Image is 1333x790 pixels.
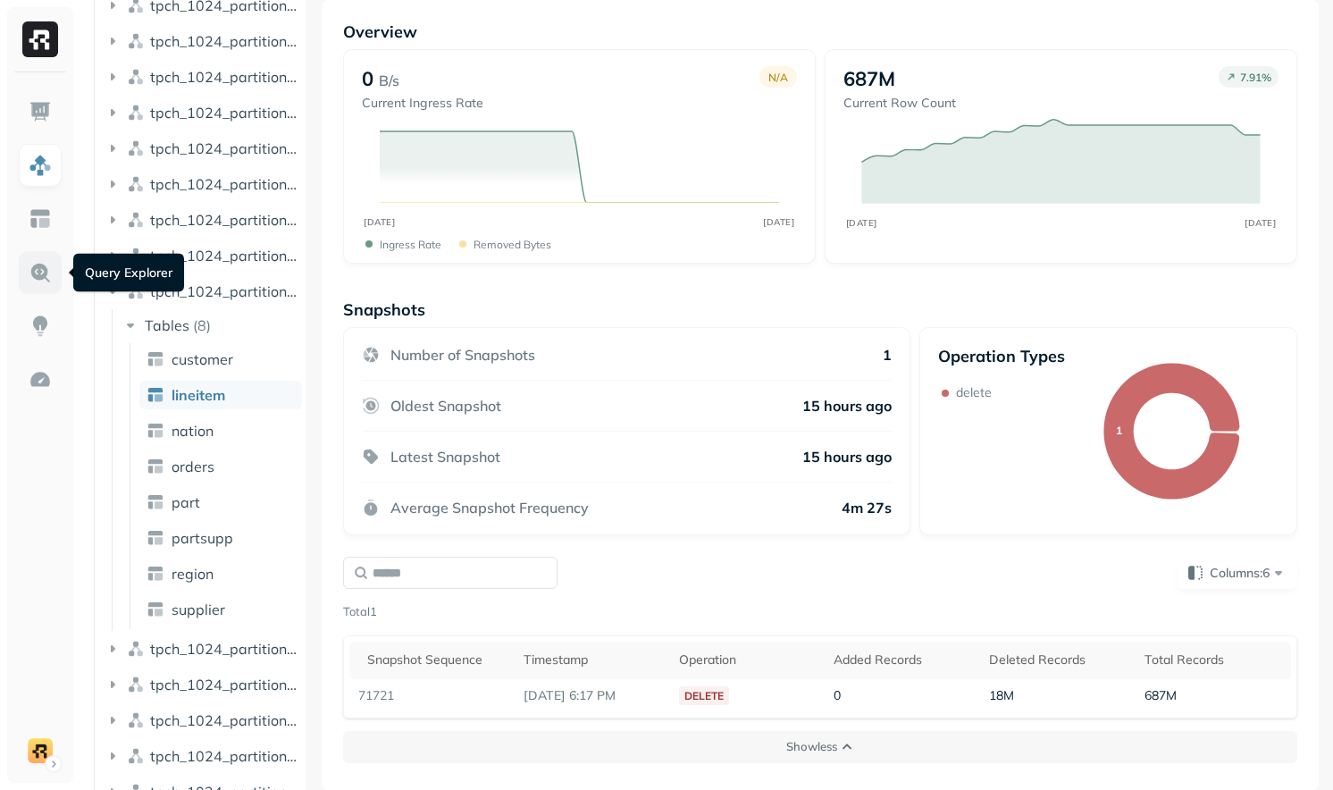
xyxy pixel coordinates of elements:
[150,175,300,193] span: tpch_1024_partitioned_13
[22,21,58,57] img: Ryft
[150,104,300,122] span: tpch_1024_partitioned_11
[172,422,214,440] span: nation
[147,458,164,475] img: table
[843,95,956,112] p: Current Row Count
[390,397,501,415] p: Oldest Snapshot
[29,100,52,123] img: Dashboard
[104,706,300,735] button: tpch_1024_partitioned_6
[127,104,145,122] img: namespace
[1144,687,1177,703] span: 687M
[139,524,302,552] a: partsupp
[150,747,300,765] span: tpch_1024_partitioned_7
[104,277,300,306] button: tpch_1024_partitioned_3
[147,493,164,511] img: table
[127,247,145,265] img: namespace
[127,676,145,693] img: namespace
[139,416,302,445] a: nation
[989,687,1014,703] span: 18M
[802,448,892,466] p: 15 hours ago
[390,346,535,364] p: Number of Snapshots
[474,238,551,251] p: Removed bytes
[786,738,837,755] p: Show less
[150,139,300,157] span: tpch_1024_partitioned_12
[365,216,396,227] tspan: [DATE]
[390,448,500,466] p: Latest Snapshot
[1177,557,1297,589] button: Columns:6
[172,350,233,368] span: customer
[104,206,300,234] button: tpch_1024_partitioned_14
[104,63,300,91] button: tpch_1024_partitioned_10
[147,601,164,618] img: table
[104,134,300,163] button: tpch_1024_partitioned_12
[73,254,184,292] div: Query Explorer
[842,499,892,517] p: 4m 27s
[193,316,211,334] p: ( 8 )
[172,529,233,547] span: partsupp
[802,397,892,415] p: 15 hours ago
[956,384,992,401] p: delete
[679,651,817,668] div: Operation
[1240,71,1271,84] p: 7.91 %
[127,32,145,50] img: namespace
[122,311,301,340] button: Tables(8)
[104,98,300,127] button: tpch_1024_partitioned_11
[834,651,971,668] div: Added Records
[150,711,300,729] span: tpch_1024_partitioned_6
[104,27,300,55] button: tpch_1024_partitioned_1
[139,381,302,409] a: lineitem
[150,32,300,50] span: tpch_1024_partitioned_1
[1144,651,1282,668] div: Total Records
[147,386,164,404] img: table
[150,247,300,265] span: tpch_1024_partitioned_2
[343,731,1297,763] button: Showless
[379,70,399,91] p: B/s
[150,282,300,300] span: tpch_1024_partitioned_3
[29,261,52,284] img: Query Explorer
[139,452,302,481] a: orders
[846,217,877,228] tspan: [DATE]
[938,346,1065,366] p: Operation Types
[104,241,300,270] button: tpch_1024_partitioned_2
[127,139,145,157] img: namespace
[150,68,300,86] span: tpch_1024_partitioned_10
[127,68,145,86] img: namespace
[139,559,302,588] a: region
[1245,217,1276,228] tspan: [DATE]
[139,345,302,374] a: customer
[28,738,53,763] img: demo
[104,635,300,663] button: tpch_1024_partitioned_4
[1210,564,1287,582] span: Columns: 6
[29,368,52,391] img: Optimization
[127,640,145,658] img: namespace
[150,676,300,693] span: tpch_1024_partitioned_5
[362,66,373,91] p: 0
[1116,424,1122,437] text: 1
[172,565,214,583] span: region
[343,603,377,621] p: Total 1
[127,711,145,729] img: namespace
[29,207,52,231] img: Asset Explorer
[764,216,795,227] tspan: [DATE]
[524,687,661,704] p: Sep 23, 2025 6:17 PM
[104,670,300,699] button: tpch_1024_partitioned_5
[127,211,145,229] img: namespace
[145,316,189,334] span: Tables
[104,742,300,770] button: tpch_1024_partitioned_7
[843,66,895,91] p: 687M
[367,651,505,668] div: Snapshot Sequence
[172,458,214,475] span: orders
[349,679,514,712] td: 71721
[524,651,661,668] div: Timestamp
[343,299,425,320] p: Snapshots
[139,595,302,624] a: supplier
[139,488,302,517] a: part
[127,747,145,765] img: namespace
[147,422,164,440] img: table
[380,238,441,251] p: Ingress Rate
[127,175,145,193] img: namespace
[883,346,892,364] p: 1
[150,211,300,229] span: tpch_1024_partitioned_14
[172,386,225,404] span: lineitem
[343,21,1297,42] p: Overview
[390,499,589,517] p: Average Snapshot Frequency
